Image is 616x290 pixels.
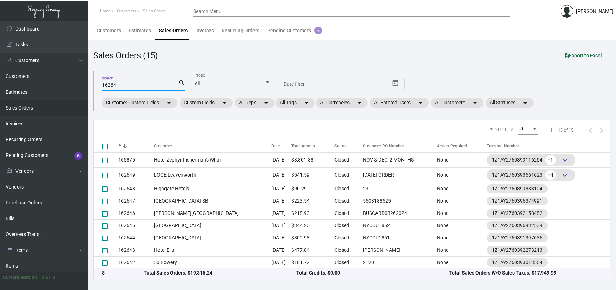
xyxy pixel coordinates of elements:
td: LOGE Leavenworth [154,167,271,183]
td: $541.59 [291,167,334,183]
div: Total Sales Orders: $19,315.24 [144,269,296,277]
div: Invoices [195,27,214,34]
div: Tracking Number [487,143,610,149]
td: $809.98 [291,232,334,244]
div: 1Z1AY2760392273213 [492,246,542,254]
span: +1 [545,155,556,165]
div: Customer [154,143,271,149]
td: [GEOGRAPHIC_DATA] [154,232,271,244]
td: None [437,232,487,244]
td: 2120 [359,256,437,269]
span: Sales Orders [143,9,166,13]
span: 50 [518,126,523,131]
td: 162646 [118,207,154,219]
td: NYCCU1852 [359,219,437,232]
div: Total Sales Orders W/O Sales Taxes: $17,949.99 [449,269,602,277]
td: None [437,167,487,183]
div: 1Z1AY2760399116264 [492,155,570,165]
div: Total Amount [291,143,317,149]
td: 162647 [118,195,154,207]
div: Action Required [437,143,487,149]
div: Total Amount [291,143,334,149]
td: 162649 [118,167,154,183]
mat-chip: All Reps [235,98,275,108]
mat-icon: arrow_drop_down [471,99,479,107]
td: Closed [334,152,359,167]
div: Tracking Number [487,143,519,149]
div: 1 – 15 of 15 [550,127,574,133]
td: Closed [334,207,359,219]
td: Hotel Zephyr-Fisherman's Wharf [154,152,271,167]
mat-select: Items per page: [518,127,538,132]
td: $218.93 [291,207,334,219]
div: 1Z1AY2760392158482 [492,210,542,217]
div: Date [271,143,280,149]
td: NOV & DEC, 2 MONTHS [359,152,437,167]
td: $223.54 [291,195,334,207]
td: $181.72 [291,256,334,269]
td: Hotel Ella [154,244,271,256]
td: 162648 [118,183,154,195]
mat-icon: arrow_drop_down [521,99,529,107]
td: $90.29 [291,183,334,195]
td: Highgate Hotels [154,183,271,195]
span: keyboard_arrow_down [561,156,569,164]
div: # [118,143,121,149]
div: 1Z1AY2760396932539 [492,222,542,229]
td: [DATE] [271,207,291,219]
td: [GEOGRAPHIC_DATA] SB [154,195,271,207]
button: Open calendar [390,78,401,89]
mat-icon: arrow_drop_down [416,99,425,107]
mat-chip: All Statuses [486,98,534,108]
td: Closed [334,232,359,244]
td: $344.20 [291,219,334,232]
div: Current version: [3,274,39,281]
div: Total Credits: $0.00 [296,269,449,277]
mat-icon: arrow_drop_down [220,99,229,107]
div: Recurring Orders [222,27,259,34]
td: None [437,219,487,232]
td: 162644 [118,232,154,244]
td: BUSCARD08262024 [359,207,437,219]
td: 162642 [118,256,154,269]
td: 23 [359,183,437,195]
button: Export to Excel [560,49,608,62]
td: [DATE] [271,183,291,195]
div: 1Z1AY2760393561623 [492,170,570,180]
div: $ [102,269,144,277]
td: 5503188525 [359,195,437,207]
div: Sales Orders [159,27,188,34]
div: Customers [97,27,121,34]
td: Closed [334,244,359,256]
td: 50 Bowery [154,256,271,269]
div: Customer PO Number [363,143,437,149]
mat-chip: Customer Custom Fields [102,98,177,108]
span: Export to Excel [565,53,602,58]
td: Closed [334,167,359,183]
div: 0.51.2 [41,274,55,281]
span: +4 [545,170,556,180]
div: Status [334,143,359,149]
td: None [437,244,487,256]
span: keyboard_arrow_down [561,171,569,179]
td: None [437,195,487,207]
td: None [437,152,487,167]
input: End date [311,81,363,87]
td: $3,801.88 [291,152,334,167]
td: Closed [334,256,359,269]
img: admin@bootstrapmaster.com [561,5,573,18]
td: [DATE] [271,232,291,244]
mat-icon: search [178,79,185,87]
mat-icon: arrow_drop_down [302,99,311,107]
span: All [195,81,200,86]
td: [DATE] [271,195,291,207]
button: Previous page [585,125,596,136]
td: [DATE] [271,256,291,269]
td: $477.84 [291,244,334,256]
td: [PERSON_NAME] [359,244,437,256]
input: Start date [284,81,305,87]
td: [DATE] [271,167,291,183]
mat-chip: All Tags [276,98,315,108]
td: [DATE] [271,219,291,232]
div: Status [334,143,346,149]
